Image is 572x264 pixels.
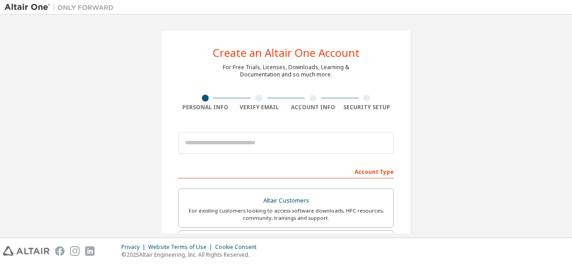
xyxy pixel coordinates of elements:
div: Privacy [121,244,148,251]
div: Verify Email [232,104,286,111]
img: Altair One [5,3,118,12]
div: Cookie Consent [215,244,262,251]
div: For Free Trials, Licenses, Downloads, Learning & Documentation and so much more. [223,64,349,78]
div: Create an Altair One Account [213,47,360,58]
img: linkedin.svg [85,246,95,256]
img: altair_logo.svg [3,246,50,256]
div: Security Setup [340,104,394,111]
img: facebook.svg [55,246,65,256]
div: Altair Customers [184,194,388,207]
div: Website Terms of Use [148,244,215,251]
div: Personal Info [178,104,232,111]
div: Account Info [286,104,340,111]
p: © 2025 Altair Engineering, Inc. All Rights Reserved. [121,251,262,259]
div: For existing customers looking to access software downloads, HPC resources, community, trainings ... [184,207,388,222]
div: Account Type [178,164,394,178]
img: instagram.svg [70,246,80,256]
